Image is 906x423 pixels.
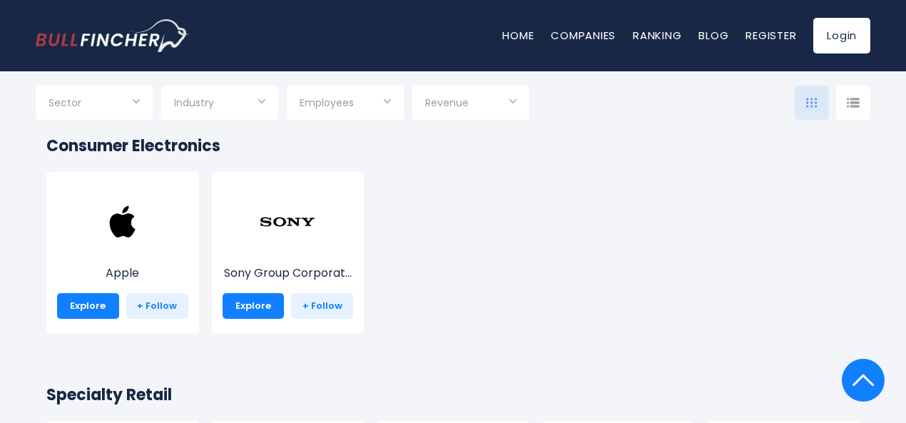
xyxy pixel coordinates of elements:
[847,98,860,108] img: icon-comp-list-view.svg
[806,98,818,108] img: icon-comp-grid.svg
[425,91,516,117] input: Selection
[46,383,860,407] h2: Specialty Retail
[94,193,151,250] img: AAPL.png
[300,96,354,109] span: Employees
[633,28,681,43] a: Ranking
[502,28,534,43] a: Home
[46,134,860,158] h2: Consumer Electronics
[291,293,353,319] a: + Follow
[49,91,140,117] input: Selection
[698,28,728,43] a: Blog
[57,293,119,319] a: Explore
[259,193,316,250] img: SONY.png
[49,96,81,109] span: Sector
[813,18,870,53] a: Login
[57,221,188,282] a: Apple
[551,28,616,43] a: Companies
[126,293,188,319] a: + Follow
[425,96,469,109] span: Revenue
[745,28,796,43] a: Register
[223,221,354,282] a: Sony Group Corporat...
[300,91,391,117] input: Selection
[36,19,189,52] img: bullfincher logo
[223,293,285,319] a: Explore
[174,96,214,109] span: Industry
[36,19,189,52] a: Go to homepage
[223,265,354,282] p: Sony Group Corporation
[57,265,188,282] p: Apple
[174,91,265,117] input: Selection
